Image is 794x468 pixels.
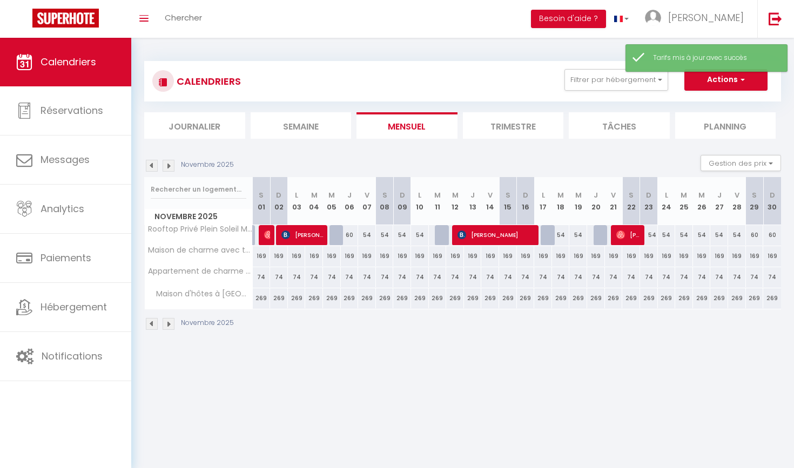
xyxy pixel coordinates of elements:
span: Hébergement [41,300,107,314]
li: Mensuel [356,112,457,139]
div: 74 [763,267,781,287]
abbr: S [382,190,387,200]
span: [PERSON_NAME] [264,225,270,245]
div: 269 [411,288,429,308]
abbr: M [681,190,687,200]
div: 74 [411,267,429,287]
div: 269 [270,288,288,308]
span: Appartement de charme à [PERSON_NAME] [146,267,254,275]
div: 169 [658,246,676,266]
div: 269 [288,288,306,308]
abbr: D [523,190,528,200]
div: 269 [305,288,323,308]
th: 17 [534,177,552,225]
div: 74 [446,267,464,287]
div: 74 [464,267,482,287]
div: 169 [728,246,746,266]
h3: CALENDRIERS [174,69,241,93]
th: 27 [710,177,728,225]
div: 74 [569,267,587,287]
div: 269 [552,288,570,308]
div: 74 [429,267,447,287]
div: 269 [569,288,587,308]
div: 269 [763,288,781,308]
th: 14 [481,177,499,225]
abbr: J [594,190,598,200]
div: 54 [376,225,394,245]
div: 74 [640,267,658,287]
th: 19 [569,177,587,225]
th: 11 [429,177,447,225]
span: Maison de charme avec terrain de pétanque [146,246,254,254]
div: 169 [446,246,464,266]
div: 60 [341,225,359,245]
div: 169 [693,246,711,266]
div: 169 [341,246,359,266]
div: 269 [358,288,376,308]
li: Trimestre [463,112,564,139]
th: 10 [411,177,429,225]
span: Novembre 2025 [145,209,252,225]
abbr: D [646,190,651,200]
div: 74 [253,267,271,287]
th: 03 [288,177,306,225]
div: 60 [746,225,764,245]
th: 21 [605,177,623,225]
div: 169 [622,246,640,266]
abbr: L [295,190,298,200]
button: Gestion des prix [701,155,781,171]
th: 22 [622,177,640,225]
li: Planning [675,112,776,139]
div: 74 [341,267,359,287]
th: 26 [693,177,711,225]
abbr: V [365,190,369,200]
th: 25 [675,177,693,225]
button: Actions [684,69,768,91]
div: 269 [746,288,764,308]
th: 15 [499,177,517,225]
button: Besoin d'aide ? [531,10,606,28]
th: 16 [517,177,535,225]
div: 269 [517,288,535,308]
p: Novembre 2025 [181,318,234,328]
div: 269 [710,288,728,308]
div: 169 [288,246,306,266]
div: 74 [658,267,676,287]
div: 169 [429,246,447,266]
div: 54 [569,225,587,245]
div: 74 [499,267,517,287]
div: 269 [605,288,623,308]
th: 29 [746,177,764,225]
div: 169 [464,246,482,266]
div: 169 [534,246,552,266]
abbr: J [470,190,475,200]
div: 54 [675,225,693,245]
abbr: M [434,190,441,200]
th: 18 [552,177,570,225]
div: 74 [323,267,341,287]
div: 169 [253,246,271,266]
div: 169 [393,246,411,266]
div: 169 [517,246,535,266]
div: 169 [481,246,499,266]
div: Tarifs mis à jour avec succès [653,53,776,63]
p: Novembre 2025 [181,160,234,170]
abbr: V [611,190,616,200]
span: Chercher [165,12,202,23]
th: 30 [763,177,781,225]
div: 169 [411,246,429,266]
abbr: V [735,190,739,200]
div: 54 [658,225,676,245]
div: 269 [481,288,499,308]
span: Notifications [42,349,103,363]
div: 169 [605,246,623,266]
li: Tâches [569,112,670,139]
li: Journalier [144,112,245,139]
th: 01 [253,177,271,225]
div: 74 [693,267,711,287]
div: 54 [640,225,658,245]
abbr: S [259,190,264,200]
abbr: S [506,190,510,200]
abbr: L [542,190,545,200]
li: Semaine [251,112,352,139]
